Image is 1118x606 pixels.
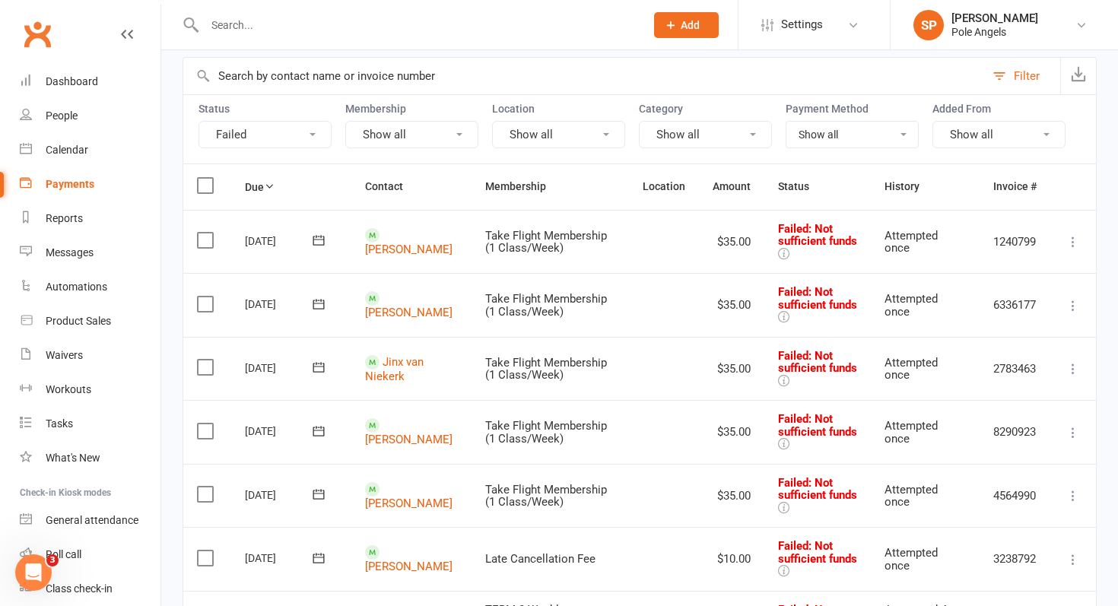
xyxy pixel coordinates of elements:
div: [PERSON_NAME] [951,11,1038,25]
td: 3238792 [980,527,1050,591]
a: Calendar [20,133,160,167]
a: Workouts [20,373,160,407]
th: Membership [472,164,629,209]
button: Filter [985,58,1060,94]
div: Roll call [46,548,81,560]
div: [DATE] [245,292,315,316]
div: Calendar [46,144,88,156]
div: Reports [46,212,83,224]
th: Contact [351,164,472,209]
a: People [20,99,160,133]
a: Tasks [20,407,160,441]
span: Failed [778,349,857,376]
div: Dashboard [46,75,98,87]
input: Search by contact name or invoice number [183,58,985,94]
a: What's New [20,441,160,475]
span: Failed [778,412,857,439]
button: Show all [345,121,478,148]
span: Failed [778,539,857,566]
label: Status [199,103,332,115]
th: Invoice # [980,164,1050,209]
td: 6336177 [980,273,1050,337]
div: People [46,109,78,122]
a: [PERSON_NAME] [365,433,453,446]
div: Filter [1014,67,1040,85]
a: [PERSON_NAME] [365,560,453,573]
a: Product Sales [20,304,160,338]
span: Attempted once [885,292,938,319]
td: $35.00 [699,400,764,464]
span: : Not sufficient funds [778,539,857,566]
label: Membership [345,103,478,115]
a: Clubworx [18,15,56,53]
a: Class kiosk mode [20,572,160,606]
div: Waivers [46,349,83,361]
a: [PERSON_NAME] [365,306,453,319]
span: Attempted once [885,356,938,382]
a: Automations [20,270,160,304]
a: General attendance kiosk mode [20,503,160,538]
span: Add [681,19,700,31]
span: Failed [778,222,857,249]
span: Take Flight Membership (1 Class/Week) [485,356,607,382]
span: : Not sufficient funds [778,285,857,312]
span: Take Flight Membership (1 Class/Week) [485,292,607,319]
span: Late Cancellation Fee [485,552,596,566]
span: Attempted once [885,229,938,255]
div: Payments [46,178,94,190]
div: Workouts [46,383,91,395]
button: Show all [492,121,625,148]
button: Failed [199,121,332,148]
div: [DATE] [245,356,315,379]
label: Added From [932,103,1066,115]
a: Dashboard [20,65,160,99]
span: : Not sufficient funds [778,222,857,249]
td: $35.00 [699,210,764,274]
span: : Not sufficient funds [778,476,857,503]
span: Take Flight Membership (1 Class/Week) [485,419,607,446]
td: $10.00 [699,527,764,591]
a: [PERSON_NAME] [365,243,453,256]
div: Tasks [46,417,73,430]
span: Take Flight Membership (1 Class/Week) [485,229,607,255]
a: Payments [20,167,160,201]
div: [DATE] [245,229,315,252]
button: Show all [639,121,772,148]
td: $35.00 [699,337,764,401]
a: Roll call [20,538,160,572]
div: Messages [46,246,94,259]
span: Settings [781,8,823,42]
button: Add [654,12,719,38]
label: Location [492,103,625,115]
span: Attempted once [885,483,938,509]
span: 3 [46,554,59,566]
div: Automations [46,281,107,293]
td: 1240799 [980,210,1050,274]
a: Jinx van Niekerk [365,355,424,383]
td: 8290923 [980,400,1050,464]
a: Reports [20,201,160,236]
div: Class check-in [46,582,113,595]
label: Category [639,103,772,115]
label: Payment Method [786,103,919,115]
td: 2783463 [980,337,1050,401]
span: : Not sufficient funds [778,412,857,439]
span: : Not sufficient funds [778,349,857,376]
a: [PERSON_NAME] [365,497,453,510]
a: Waivers [20,338,160,373]
div: SP [913,10,944,40]
div: Product Sales [46,315,111,327]
div: Pole Angels [951,25,1038,39]
td: $35.00 [699,273,764,337]
div: [DATE] [245,483,315,506]
iframe: Intercom live chat [15,554,52,591]
th: History [871,164,980,209]
th: Location [629,164,699,209]
div: What's New [46,452,100,464]
th: Due [231,164,351,209]
span: Attempted once [885,419,938,446]
div: [DATE] [245,419,315,443]
div: General attendance [46,514,138,526]
td: 4564990 [980,464,1050,528]
button: Show all [932,121,1066,148]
